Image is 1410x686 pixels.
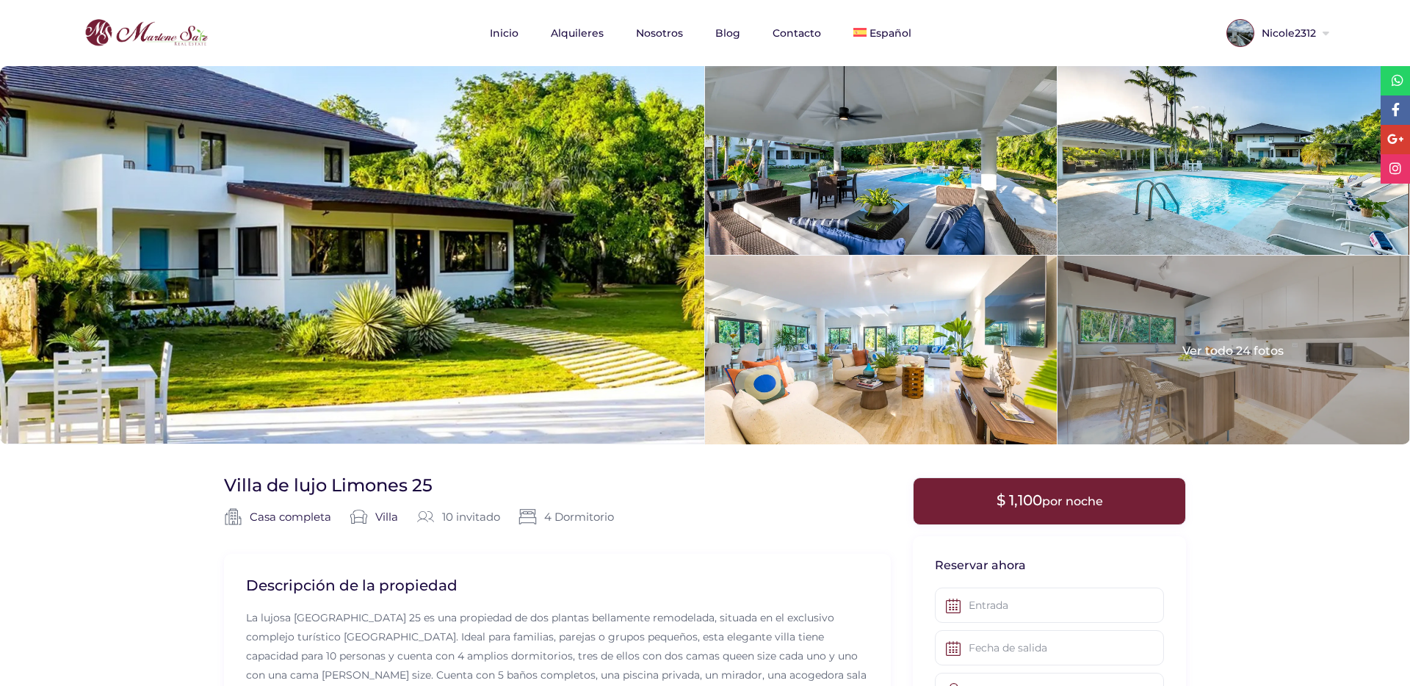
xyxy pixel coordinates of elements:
h1: Villa de lujo Limones 25 [224,474,433,497]
span: 4 Dormitorio [518,508,614,526]
span: Español [869,26,911,40]
img: logo [81,15,211,51]
div: $ 1,100 [913,477,1186,524]
input: Fecha de salida [935,630,1164,665]
input: Entrada [935,588,1164,623]
h2: Descripción de la propiedad [246,576,869,595]
a: Villa [375,509,398,525]
div: 10 invitado [416,508,500,526]
span: por noche [1042,494,1103,508]
h3: Reservar ahora [935,558,1164,574]
a: Casa completa [250,509,331,525]
span: Nicole2312 [1254,28,1320,38]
